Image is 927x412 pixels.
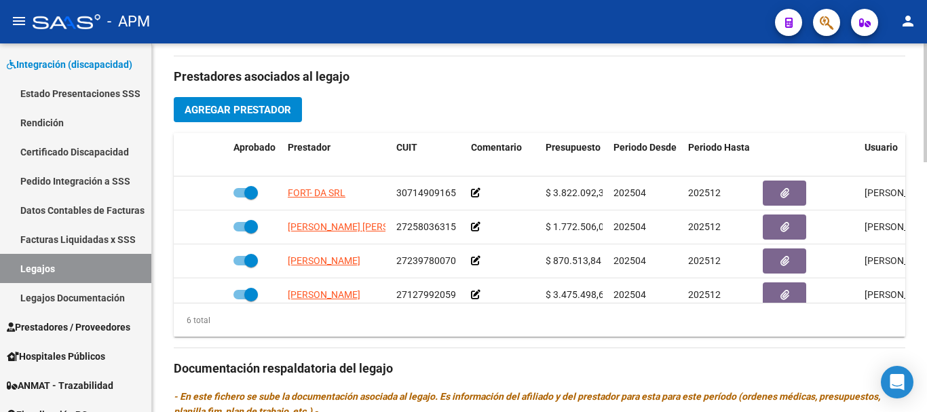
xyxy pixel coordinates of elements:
span: [PERSON_NAME] [288,289,360,300]
span: $ 3.822.092,37 [546,187,609,198]
span: Aprobado [233,142,276,153]
span: 202504 [613,255,646,266]
span: 27239780070 [396,255,456,266]
span: Hospitales Públicos [7,349,105,364]
datatable-header-cell: Comentario [466,133,540,178]
span: 202512 [688,255,721,266]
span: $ 3.475.498,68 [546,289,609,300]
h3: Documentación respaldatoria del legajo [174,359,905,378]
span: [PERSON_NAME] [PERSON_NAME] [288,221,435,232]
span: [PERSON_NAME] [288,255,360,266]
h3: Prestadores asociados al legajo [174,67,905,86]
span: $ 1.772.506,08 [546,221,609,232]
span: 27258036315 [396,221,456,232]
span: Usuario [865,142,898,153]
button: Agregar Prestador [174,97,302,122]
div: Open Intercom Messenger [881,366,913,398]
span: 202504 [613,221,646,232]
mat-icon: menu [11,13,27,29]
mat-icon: person [900,13,916,29]
datatable-header-cell: Aprobado [228,133,282,178]
span: CUIT [396,142,417,153]
span: Integración (discapacidad) [7,57,132,72]
span: 27127992059 [396,289,456,300]
span: 202512 [688,221,721,232]
span: Periodo Desde [613,142,677,153]
span: 202512 [688,289,721,300]
span: Agregar Prestador [185,104,291,116]
span: 202504 [613,289,646,300]
span: Comentario [471,142,522,153]
datatable-header-cell: Presupuesto [540,133,608,178]
span: Presupuesto [546,142,601,153]
span: $ 870.513,84 [546,255,601,266]
span: Prestador [288,142,330,153]
span: ANMAT - Trazabilidad [7,378,113,393]
span: Prestadores / Proveedores [7,320,130,335]
datatable-header-cell: Periodo Desde [608,133,683,178]
datatable-header-cell: Periodo Hasta [683,133,757,178]
span: 202504 [613,187,646,198]
span: 30714909165 [396,187,456,198]
span: 202512 [688,187,721,198]
datatable-header-cell: Prestador [282,133,391,178]
datatable-header-cell: CUIT [391,133,466,178]
span: FORT- DA SRL [288,187,345,198]
span: Periodo Hasta [688,142,750,153]
div: 6 total [174,313,210,328]
span: - APM [107,7,150,37]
